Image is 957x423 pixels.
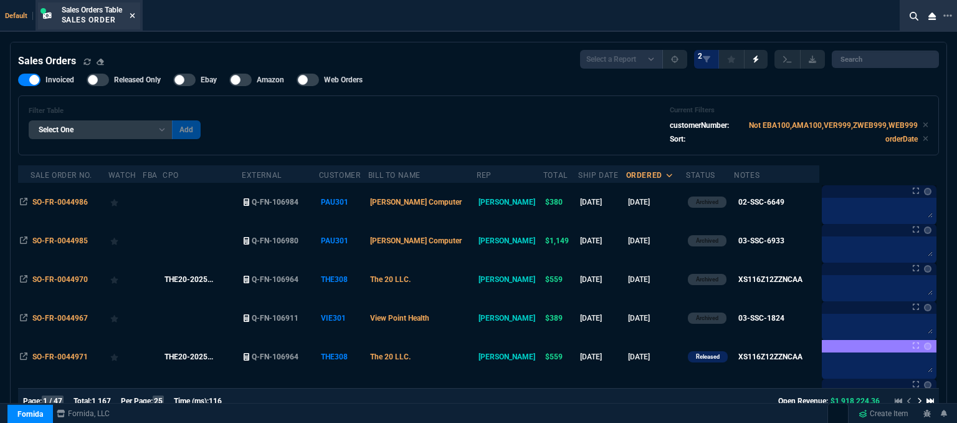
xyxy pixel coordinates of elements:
[943,10,952,22] nx-icon: Open New Tab
[319,183,368,221] td: PAU301
[257,75,284,85] span: Amazon
[319,338,368,376] td: THE308
[626,299,687,338] td: [DATE]
[749,121,918,130] code: Not EBA100,AMA100,VER999,ZWEB999,WEB999
[778,397,828,406] span: Open Revenue:
[153,396,164,407] span: 25
[53,408,113,419] a: msbcCompanyName
[20,314,27,323] nx-icon: Open In Opposite Panel
[670,120,729,131] p: customerNumber:
[45,75,74,85] span: Invoiced
[74,397,92,406] span: Total:
[696,197,718,207] p: Archived
[543,183,578,221] td: $380
[885,135,918,143] code: orderDate
[164,352,213,361] span: THE20-2025...
[578,221,626,260] td: [DATE]
[319,221,368,260] td: PAU301
[62,6,122,14] span: Sales Orders Table
[20,236,27,245] nx-icon: Open In Opposite Panel
[626,376,687,415] td: [DATE]
[32,275,88,284] span: SO-FR-0044970
[143,170,158,180] div: FBA
[62,15,122,25] p: Sales Order
[110,309,141,327] div: Add to Watchlist
[108,170,136,180] div: Watch
[20,198,27,207] nx-icon: Open In Opposite Panel
[696,236,718,246] p: Archived
[626,260,687,299] td: [DATE]
[578,170,618,180] div: Ship Date
[42,396,64,407] span: 1 / 47
[110,348,141,366] div: Add to Watchlist
[923,9,941,24] nx-icon: Close Workbench
[696,313,718,323] p: Archived
[686,170,715,180] div: Status
[29,107,201,115] h6: Filter Table
[110,387,141,404] div: Add to Watchlist
[578,183,626,221] td: [DATE]
[696,275,718,284] p: Archived
[738,351,802,362] div: XS116Z12ZZNCAA
[543,170,568,180] div: Total
[626,170,662,180] div: ordered
[734,170,759,180] div: Notes
[543,221,578,260] td: $1,149
[32,236,88,245] span: SO-FR-0044985
[23,397,42,406] span: Page:
[738,197,784,208] div: 02-SSC-6649
[5,12,33,20] span: Default
[905,9,923,24] nx-icon: Search
[368,170,421,180] div: Bill To Name
[543,376,578,415] td: $3,591
[130,11,135,21] nx-icon: Close Tab
[696,352,720,362] p: Released
[738,313,784,324] div: 03-SSC-1824
[543,299,578,338] td: $389
[831,397,880,406] span: $1,918,224.36
[319,376,368,415] td: TCS301
[163,170,179,180] div: CPO
[854,404,913,423] a: Create Item
[92,397,111,406] span: 1,167
[174,397,209,406] span: Time (ms):
[252,314,298,323] span: Q-FN-106911
[242,170,282,180] div: External
[164,275,213,284] span: THE20-2025...
[477,170,492,180] div: Rep
[738,235,784,246] div: 03-SSC-6933
[370,198,462,207] span: [PERSON_NAME] Computer
[370,236,462,245] span: [PERSON_NAME] Computer
[31,170,92,180] div: Sale Order No.
[477,299,543,338] td: [PERSON_NAME]
[370,314,429,323] span: View Point Health
[20,352,27,361] nx-icon: Open In Opposite Panel
[319,170,361,180] div: Customer
[543,260,578,299] td: $559
[110,271,141,288] div: Add to Watchlist
[319,260,368,299] td: THE308
[252,236,298,245] span: Q-FN-106980
[578,299,626,338] td: [DATE]
[252,198,298,207] span: Q-FN-106984
[201,75,217,85] span: Ebay
[543,338,578,376] td: $559
[121,397,153,406] span: Per Page:
[832,51,939,68] input: Search
[110,232,141,250] div: Add to Watchlist
[209,397,222,406] span: 116
[164,274,239,285] nx-fornida-value: THE20-20250903-436
[578,260,626,299] td: [DATE]
[110,193,141,211] div: Add to Watchlist
[252,352,298,361] span: Q-FN-106964
[370,352,411,361] span: The 20 LLC.
[626,221,687,260] td: [DATE]
[477,221,543,260] td: [PERSON_NAME]
[32,198,88,207] span: SO-FR-0044986
[477,338,543,376] td: [PERSON_NAME]
[20,275,27,284] nx-icon: Open In Opposite Panel
[670,106,928,115] h6: Current Filters
[698,51,702,61] span: 2
[626,183,687,221] td: [DATE]
[578,338,626,376] td: [DATE]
